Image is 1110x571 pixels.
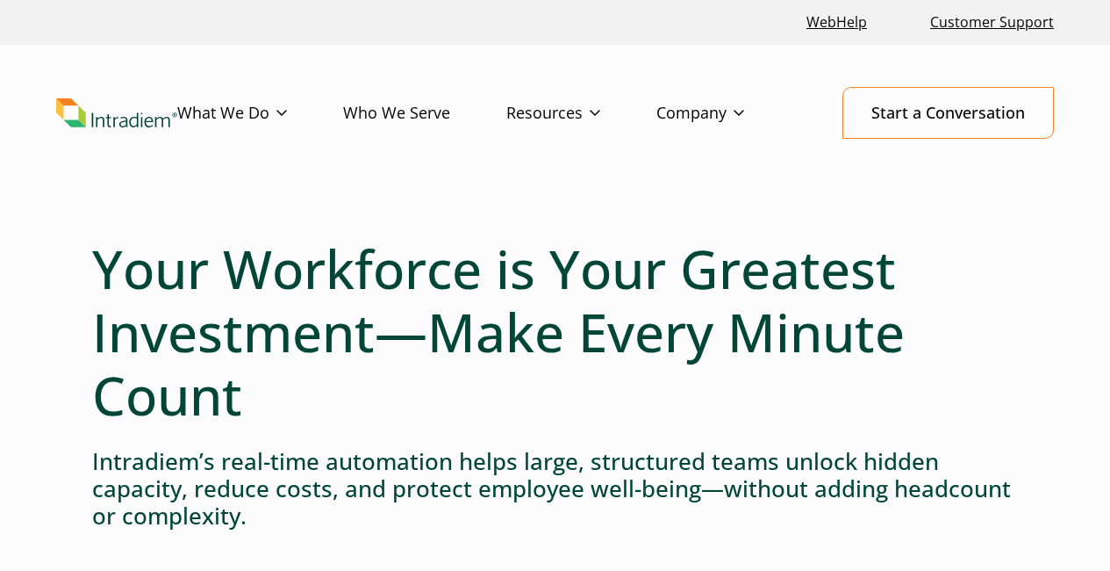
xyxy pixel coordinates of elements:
[656,88,800,139] a: Company
[177,88,343,139] a: What We Do
[56,98,177,128] a: Link to homepage of Intradiem
[343,88,506,139] a: Who We Serve
[799,4,874,41] a: Link opens in a new window
[92,448,1018,531] h4: Intradiem’s real-time automation helps large, structured teams unlock hidden capacity, reduce cos...
[923,4,1061,41] a: Customer Support
[56,98,177,128] img: Intradiem
[842,87,1054,139] a: Start a Conversation
[92,237,1018,427] h1: Your Workforce is Your Greatest Investment—Make Every Minute Count
[506,88,656,139] a: Resources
